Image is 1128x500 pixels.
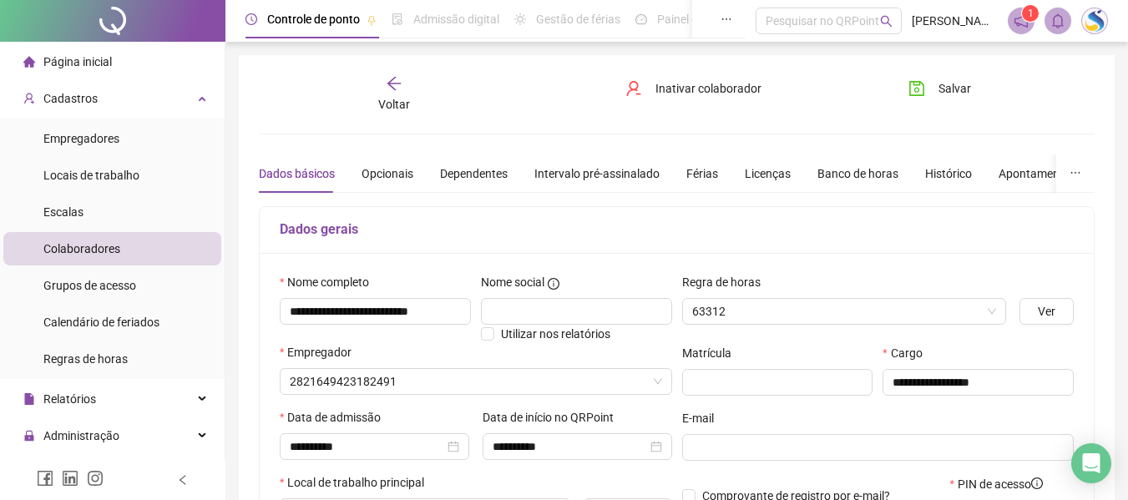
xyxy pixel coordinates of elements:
span: PIN de acesso [958,475,1043,493]
span: info-circle [1031,477,1043,489]
div: Dados básicos [259,164,335,183]
button: Salvar [896,75,984,102]
span: Painel do DP [657,13,722,26]
span: Voltar [378,98,410,111]
span: linkedin [62,470,78,487]
span: Inativar colaborador [655,79,761,98]
label: Matrícula [682,344,742,362]
span: user-delete [625,80,642,97]
label: Cargo [883,344,933,362]
span: ellipsis [721,13,732,25]
span: Relatórios [43,392,96,406]
span: Página inicial [43,55,112,68]
div: Opcionais [362,164,413,183]
label: E-mail [682,409,725,427]
span: instagram [87,470,104,487]
span: ellipsis [1070,167,1081,179]
div: Apontamentos [999,164,1076,183]
span: dashboard [635,13,647,25]
span: info-circle [548,278,559,290]
div: Dependentes [440,164,508,183]
div: Banco de horas [817,164,898,183]
label: Nome completo [280,273,380,291]
span: Grupos de acesso [43,279,136,292]
span: Locais de trabalho [43,169,139,182]
span: [PERSON_NAME] E CIA LTDA [912,12,998,30]
h5: Dados gerais [280,220,1074,240]
span: bell [1050,13,1065,28]
label: Data de início no QRPoint [483,408,625,427]
button: Ver [1019,298,1074,325]
span: save [908,80,925,97]
span: clock-circle [245,13,257,25]
span: file [23,393,35,405]
span: sun [514,13,526,25]
span: 2821649423182491 [290,369,662,394]
label: Regra de horas [682,273,771,291]
span: home [23,56,35,68]
span: arrow-left [386,75,402,92]
div: Férias [686,164,718,183]
div: Licenças [745,164,791,183]
div: Intervalo pré-assinalado [534,164,660,183]
span: Nome social [481,273,544,291]
span: file-done [392,13,403,25]
div: Open Intercom Messenger [1071,443,1111,483]
span: user-add [23,93,35,104]
span: facebook [37,470,53,487]
span: 63312 [692,299,997,324]
span: Escalas [43,205,83,219]
label: Empregador [280,343,362,361]
span: notification [1014,13,1029,28]
span: Controle de ponto [267,13,360,26]
span: lock [23,430,35,442]
div: Histórico [925,164,972,183]
span: Cadastros [43,92,98,105]
img: 64858 [1082,8,1107,33]
label: Data de admissão [280,408,392,427]
span: Utilizar nos relatórios [501,327,610,341]
sup: 1 [1022,5,1039,22]
span: Ver [1038,302,1055,321]
span: Salvar [938,79,971,98]
span: Empregadores [43,132,119,145]
span: left [177,474,189,486]
span: search [880,15,893,28]
span: Calendário de feriados [43,316,159,329]
button: Inativar colaborador [613,75,774,102]
span: Regras de horas [43,352,128,366]
span: Admissão digital [413,13,499,26]
button: ellipsis [1056,154,1095,193]
span: 1 [1028,8,1034,19]
span: Administração [43,429,119,442]
span: Colaboradores [43,242,120,255]
span: pushpin [367,15,377,25]
label: Local de trabalho principal [280,473,435,492]
span: Gestão de férias [536,13,620,26]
